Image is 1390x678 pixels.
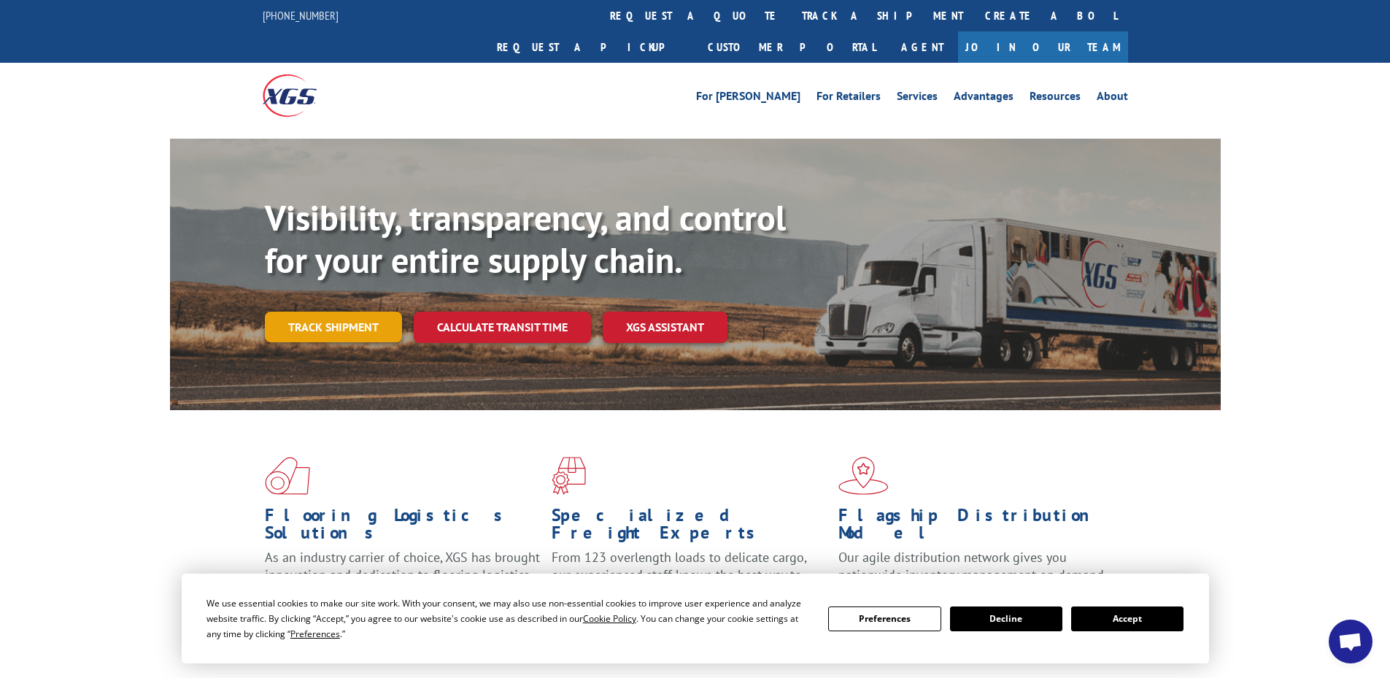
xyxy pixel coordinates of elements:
a: Request a pickup [486,31,697,63]
h1: Flagship Distribution Model [838,506,1114,549]
a: Agent [887,31,958,63]
span: Our agile distribution network gives you nationwide inventory management on demand. [838,549,1107,583]
img: xgs-icon-total-supply-chain-intelligence-red [265,457,310,495]
div: We use essential cookies to make our site work. With your consent, we may also use non-essential ... [206,596,811,642]
a: Customer Portal [697,31,887,63]
span: Preferences [290,628,340,640]
img: xgs-icon-focused-on-flooring-red [552,457,586,495]
img: xgs-icon-flagship-distribution-model-red [838,457,889,495]
button: Accept [1071,606,1184,631]
b: Visibility, transparency, and control for your entire supply chain. [265,195,786,282]
a: Open chat [1329,620,1372,663]
a: For [PERSON_NAME] [696,90,800,107]
a: For Retailers [816,90,881,107]
a: Track shipment [265,312,402,342]
span: Cookie Policy [583,612,636,625]
a: Join Our Team [958,31,1128,63]
a: Resources [1030,90,1081,107]
span: As an industry carrier of choice, XGS has brought innovation and dedication to flooring logistics... [265,549,540,601]
a: Services [897,90,938,107]
p: From 123 overlength loads to delicate cargo, our experienced staff knows the best way to move you... [552,549,827,614]
button: Decline [950,606,1062,631]
a: Calculate transit time [414,312,591,343]
a: XGS ASSISTANT [603,312,727,343]
h1: Specialized Freight Experts [552,506,827,549]
h1: Flooring Logistics Solutions [265,506,541,549]
button: Preferences [828,606,941,631]
a: About [1097,90,1128,107]
a: [PHONE_NUMBER] [263,8,339,23]
div: Cookie Consent Prompt [182,574,1209,663]
a: Advantages [954,90,1013,107]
